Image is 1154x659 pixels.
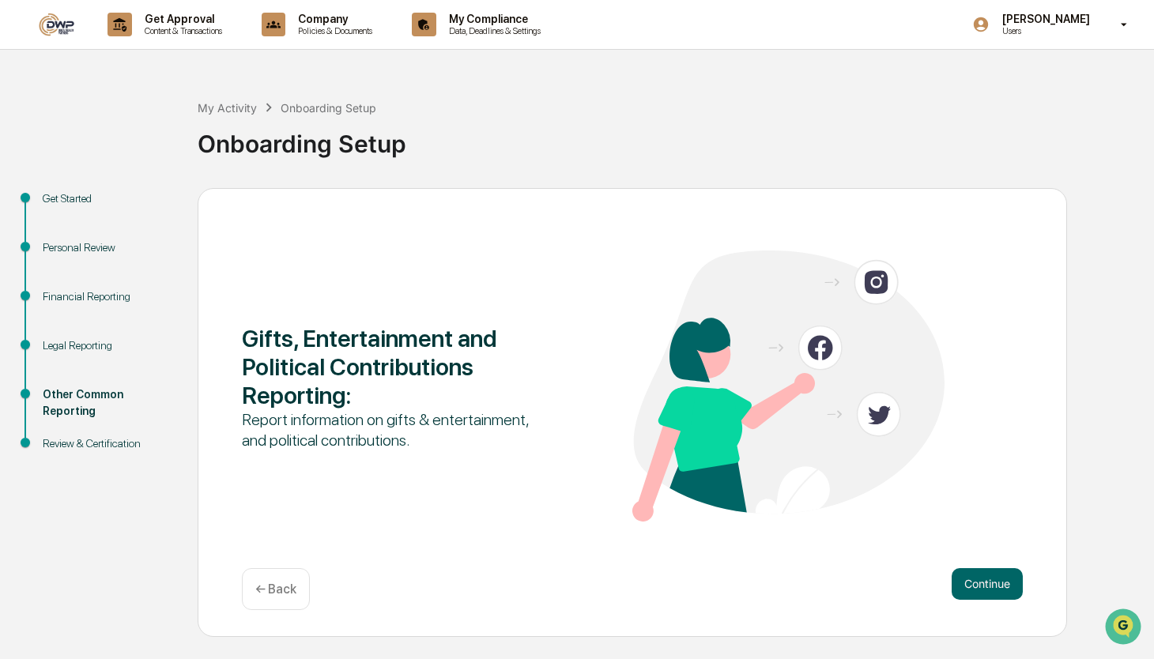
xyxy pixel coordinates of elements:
[157,268,191,280] span: Pylon
[32,199,102,215] span: Preclearance
[16,231,28,243] div: 🔎
[43,337,172,354] div: Legal Reporting
[132,25,230,36] p: Content & Transactions
[952,568,1023,600] button: Continue
[990,13,1098,25] p: [PERSON_NAME]
[43,386,172,420] div: Other Common Reporting
[198,117,1146,158] div: Onboarding Setup
[632,250,945,522] img: Gifts, Entertainment and Political Contributions Reporting
[436,13,549,25] p: My Compliance
[115,201,127,213] div: 🗄️
[269,126,288,145] button: Start new chat
[16,33,288,58] p: How can we help?
[255,582,296,597] p: ← Back
[43,435,172,452] div: Review & Certification
[9,193,108,221] a: 🖐️Preclearance
[9,223,106,251] a: 🔎Data Lookup
[54,137,200,149] div: We're available if you need us!
[43,190,172,207] div: Get Started
[198,101,257,115] div: My Activity
[111,267,191,280] a: Powered byPylon
[436,25,549,36] p: Data, Deadlines & Settings
[242,409,554,450] div: Report information on gifts & entertainment, and political contributions.
[242,324,554,409] div: Gifts, Entertainment and Political Contributions Reporting :
[285,13,380,25] p: Company
[1103,607,1146,650] iframe: Open customer support
[281,101,376,115] div: Onboarding Setup
[38,13,76,36] img: logo
[132,13,230,25] p: Get Approval
[108,193,202,221] a: 🗄️Attestations
[32,229,100,245] span: Data Lookup
[990,25,1098,36] p: Users
[43,239,172,256] div: Personal Review
[285,25,380,36] p: Policies & Documents
[16,121,44,149] img: 1746055101610-c473b297-6a78-478c-a979-82029cc54cd1
[43,288,172,305] div: Financial Reporting
[16,201,28,213] div: 🖐️
[54,121,259,137] div: Start new chat
[130,199,196,215] span: Attestations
